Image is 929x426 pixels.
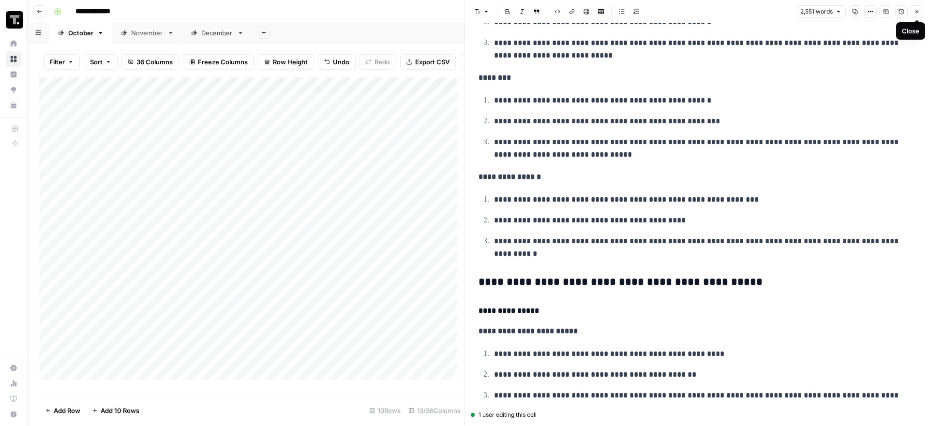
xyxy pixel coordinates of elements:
[131,28,164,38] div: November
[375,57,390,67] span: Redo
[800,7,833,16] span: 2,551 words
[121,54,179,70] button: 36 Columns
[6,407,21,422] button: Help + Support
[112,23,182,43] a: November
[43,54,80,70] button: Filter
[400,54,456,70] button: Export CSV
[6,67,21,82] a: Insights
[471,411,923,419] div: 1 user editing this cell
[86,403,145,418] button: Add 10 Rows
[101,406,139,415] span: Add 10 Rows
[902,26,919,36] div: Close
[360,54,396,70] button: Redo
[365,403,405,418] div: 10 Rows
[201,28,233,38] div: December
[6,391,21,407] a: Learning Hub
[39,403,86,418] button: Add Row
[136,57,173,67] span: 36 Columns
[198,57,248,67] span: Freeze Columns
[84,54,118,70] button: Sort
[90,57,103,67] span: Sort
[405,403,464,418] div: 13/36 Columns
[49,23,112,43] a: October
[318,54,356,70] button: Undo
[6,376,21,391] a: Usage
[333,57,349,67] span: Undo
[6,360,21,376] a: Settings
[6,8,21,32] button: Workspace: Thoughtspot
[6,36,21,51] a: Home
[54,406,80,415] span: Add Row
[183,54,254,70] button: Freeze Columns
[182,23,252,43] a: December
[6,98,21,113] a: Your Data
[6,11,23,29] img: Thoughtspot Logo
[68,28,93,38] div: October
[796,5,846,18] button: 2,551 words
[6,82,21,98] a: Opportunities
[49,57,65,67] span: Filter
[6,51,21,67] a: Browse
[258,54,314,70] button: Row Height
[273,57,308,67] span: Row Height
[415,57,450,67] span: Export CSV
